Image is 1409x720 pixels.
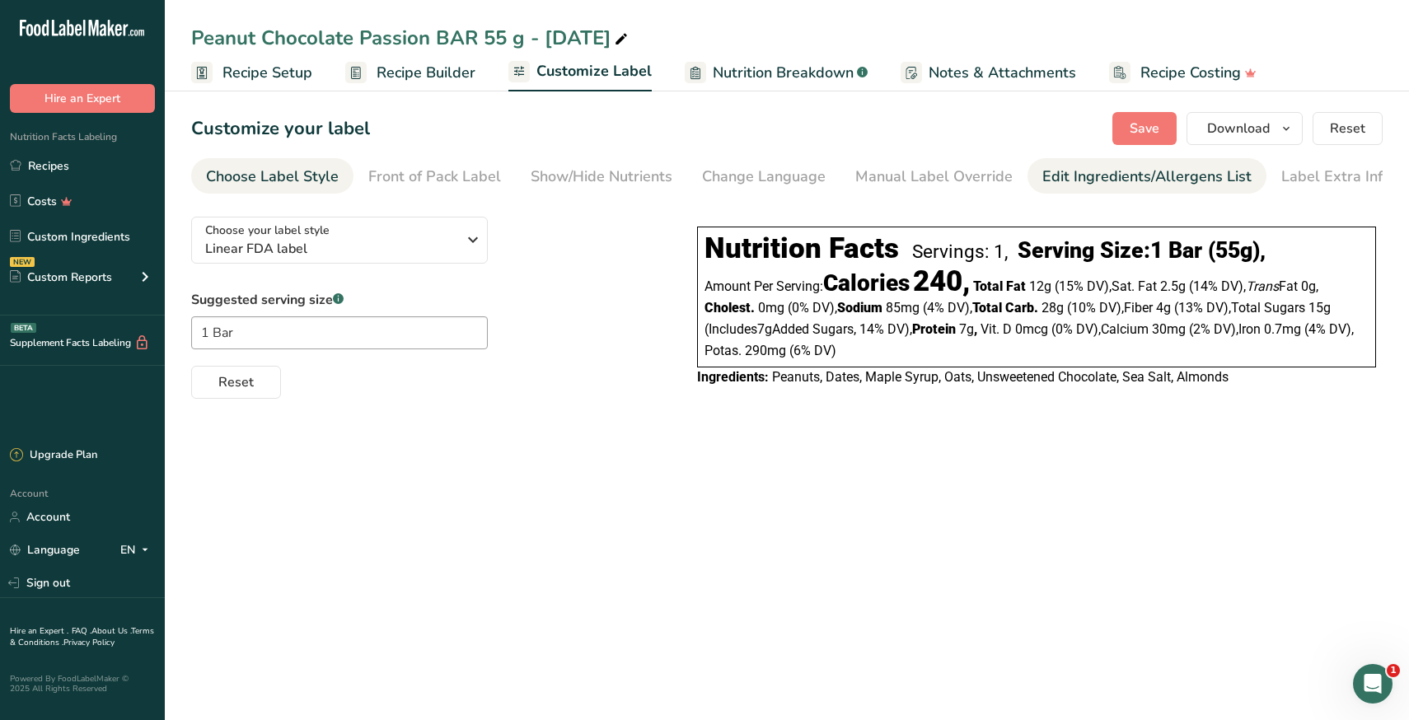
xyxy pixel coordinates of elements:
[1156,300,1171,316] span: 4g
[218,372,254,392] span: Reset
[923,300,972,316] span: ‏(4% DV)
[10,447,97,464] div: Upgrade Plan
[704,300,755,316] span: Cholest.
[10,84,155,113] button: Hire an Expert
[697,369,769,385] span: Ingredients:
[1112,112,1177,145] button: Save
[1051,321,1101,337] span: ‏(0% DV)
[222,62,312,84] span: Recipe Setup
[1101,321,1149,337] span: Calcium
[1042,166,1252,188] div: Edit Ingredients/Allergens List
[10,257,35,267] div: NEW
[1112,278,1157,294] span: Sat. Fat
[1207,119,1270,138] span: Download
[191,23,631,53] div: Peanut Chocolate Passion BAR 55 g - [DATE]
[10,269,112,286] div: Custom Reports
[1150,237,1260,264] span: 1 Bar (55g)
[1160,278,1186,294] span: 2.5g
[1236,321,1238,337] span: ,
[1130,119,1159,138] span: Save
[912,241,1008,263] div: Servings: 1,
[1238,321,1261,337] span: Iron
[10,625,68,637] a: Hire an Expert .
[886,300,920,316] span: 85mg
[1229,300,1231,316] span: ,
[91,625,131,637] a: About Us .
[1042,300,1064,316] span: 28g
[855,166,1013,188] div: Manual Label Override
[377,62,475,84] span: Recipe Builder
[757,321,772,337] span: 7g
[704,343,742,358] span: Potas.
[1281,166,1391,188] div: Label Extra Info
[10,625,154,648] a: Terms & Conditions .
[1304,321,1354,337] span: ‏(4% DV)
[1353,664,1393,704] iframe: Intercom live chat
[789,343,836,358] span: ‏(6% DV)
[685,54,868,91] a: Nutrition Breakdown
[368,166,501,188] div: Front of Pack Label
[1246,278,1279,294] i: Trans
[191,290,488,310] label: Suggested serving size
[1246,278,1298,294] span: Fat
[973,278,1026,294] span: Total Fat
[72,625,91,637] a: FAQ .
[1316,278,1318,294] span: ,
[854,321,856,337] span: ,
[205,222,330,239] span: Choose your label style
[974,321,977,337] span: ,
[758,300,784,316] span: 0mg
[835,300,837,316] span: ,
[745,343,786,358] span: 290mg
[823,269,910,297] span: Calories
[1124,300,1153,316] span: Fiber
[1109,54,1257,91] a: Recipe Costing
[1264,321,1301,337] span: 0.7mg
[970,300,972,316] span: ,
[1189,321,1238,337] span: ‏(2% DV)
[191,115,370,143] h1: Customize your label
[63,637,115,648] a: Privacy Policy
[1187,112,1303,145] button: Download
[959,321,974,337] span: 7g
[859,321,912,337] span: ‏14% DV)
[11,323,36,333] div: BETA
[972,300,1038,316] span: Total Carb.
[704,231,899,265] div: Nutrition Facts
[913,264,970,298] span: 240,
[1313,112,1383,145] button: Reset
[910,321,912,337] span: ,
[345,54,475,91] a: Recipe Builder
[191,366,281,399] button: Reset
[1351,321,1354,337] span: ,
[1174,300,1231,316] span: ‏(13% DV)
[1189,278,1246,294] span: ‏(14% DV)
[10,535,80,564] a: Language
[1029,278,1051,294] span: 12g
[531,166,672,188] div: Show/Hide Nutrients
[1121,300,1124,316] span: ,
[536,60,652,82] span: Customize Label
[1152,321,1186,337] span: 30mg
[1015,321,1048,337] span: 0mcg
[704,321,856,337] span: Includes Added Sugars
[1018,237,1266,264] div: Serving Size: ,
[704,273,970,296] div: Amount Per Serving:
[981,321,1012,337] span: Vit. D
[1387,664,1400,677] span: 1
[713,62,854,84] span: Nutrition Breakdown
[704,321,709,337] span: (
[837,300,882,316] span: Sodium
[1067,300,1124,316] span: ‏(10% DV)
[1109,278,1112,294] span: ,
[120,540,155,560] div: EN
[1231,300,1305,316] span: Total Sugars
[1055,278,1112,294] span: ‏(15% DV)
[205,239,456,259] span: Linear FDA label
[788,300,837,316] span: ‏(0% DV)
[206,166,339,188] div: Choose Label Style
[191,54,312,91] a: Recipe Setup
[191,217,488,264] button: Choose your label style Linear FDA label
[929,62,1076,84] span: Notes & Attachments
[901,54,1076,91] a: Notes & Attachments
